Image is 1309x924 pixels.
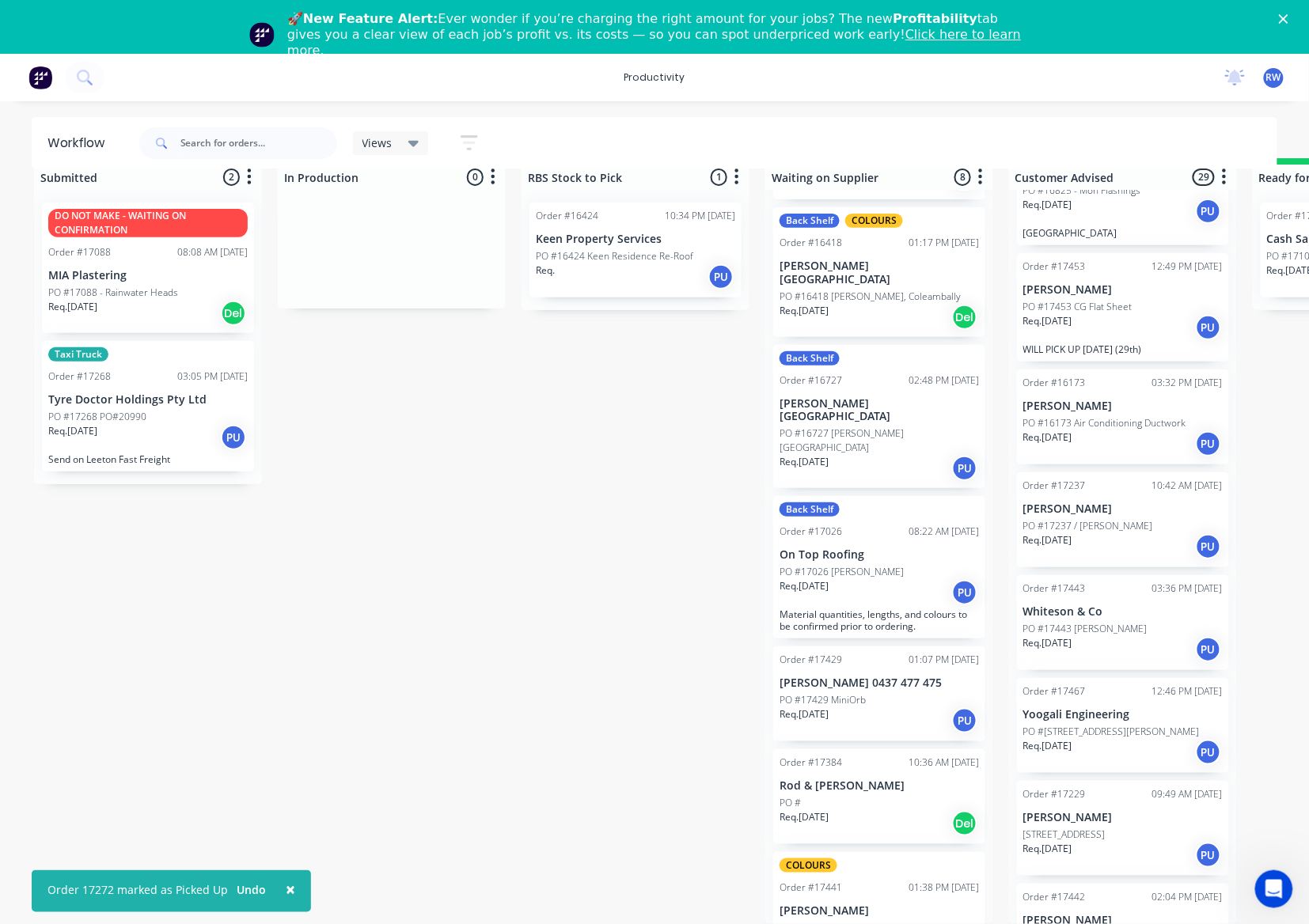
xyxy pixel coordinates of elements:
p: Material quantities, lengths, and colours to be confirmed prior to ordering. [780,608,979,632]
div: PU [221,425,246,450]
div: 12:49 PM [DATE] [1152,259,1223,274]
div: Order #1738410:36 AM [DATE]Rod & [PERSON_NAME]PO #Req.[DATE]Del [773,749,985,844]
div: 08:22 AM [DATE] [909,524,979,539]
div: Order #17442 [1023,890,1086,904]
div: DO NOT MAKE - WAITING ON CONFIRMATIONOrder #1708808:08 AM [DATE]MIA PlasteringPO #17088 - Rainwat... [42,203,254,333]
button: Undo [228,878,275,902]
div: 02:48 PM [DATE] [909,373,979,388]
p: Rod & [PERSON_NAME] [780,779,979,793]
p: PO #17026 [PERSON_NAME] [780,565,904,579]
img: Factory [28,66,52,89]
div: Back Shelf [780,502,840,517]
div: Back ShelfOrder #1672702:48 PM [DATE][PERSON_NAME][GEOGRAPHIC_DATA]PO #16727 [PERSON_NAME][GEOGRA... [773,345,985,489]
iframe: Intercom live chat [1255,870,1293,908]
p: Req. [DATE] [780,579,829,593]
div: PU [952,708,977,733]
div: Order #17088 [48,245,111,259]
div: Order #1723710:42 AM [DATE][PERSON_NAME]PO #17237 / [PERSON_NAME]Req.[DATE]PU [1017,472,1229,567]
p: PO #16173 Air Conditioning Ductwork [1023,416,1186,430]
p: Req. [DATE] [780,304,829,318]
p: Yoogali Engineering [1023,708,1223,721]
div: productivity [617,66,693,89]
p: PO #17088 - Rainwater Heads [48,286,178,300]
div: Del [952,811,977,836]
b: New Feature Alert: [303,11,438,26]
p: [PERSON_NAME] [1023,283,1223,297]
div: Order #1617303:32 PM [DATE][PERSON_NAME]PO #16173 Air Conditioning DuctworkReq.[DATE]PU [1017,369,1229,464]
p: Req. [DATE] [1023,739,1072,753]
div: 10:36 AM [DATE] [909,755,979,770]
p: PO #16424 Keen Residence Re-Roof [536,249,693,263]
p: PO #17443 [PERSON_NAME] [1023,622,1148,636]
p: PO #17268 PO#20990 [48,410,146,424]
p: [STREET_ADDRESS] [1023,827,1106,842]
div: PU [1196,637,1221,662]
span: × [286,878,295,900]
button: Close [270,870,311,908]
div: Order #17237 [1023,479,1086,493]
p: PO #17429 MiniOrb [780,693,866,707]
p: Req. [DATE] [48,424,97,438]
div: Taxi TruckOrder #1726803:05 PM [DATE]Tyre Doctor Holdings Pty LtdPO #17268 PO#20990Req.[DATE]PUSe... [42,341,254,471]
div: Order #1746712:46 PM [DATE]Yoogali EngineeringPO #[STREET_ADDRESS][PERSON_NAME]Req.[DATE]PU [1017,678,1229,773]
div: PO #16825 - Mon FlashingsReq.[DATE]PU[GEOGRAPHIC_DATA] [1017,137,1229,245]
div: 12:46 PM [DATE] [1152,684,1223,699]
div: Order #1744303:36 PM [DATE]Whiteson & CoPO #17443 [PERSON_NAME]Req.[DATE]PU [1017,575,1229,670]
p: Req. [DATE] [1023,533,1072,547]
div: Back Shelf [780,351,840,365]
div: Order #16424 [536,209,598,223]
input: Search for orders... [180,127,337,159]
div: Workflow [47,134,112,153]
p: Req. [DATE] [1023,430,1072,445]
p: [GEOGRAPHIC_DATA] [1023,227,1223,239]
div: Back Shelf [780,214,840,228]
p: PO #17453 CG Flat Sheet [1023,300,1133,314]
p: PO #17237 / [PERSON_NAME] [1023,519,1153,533]
div: Order #16173 [1023,376,1086,390]
div: 03:32 PM [DATE] [1152,376,1223,390]
div: PU [708,264,734,290]
div: Order #17441 [780,880,842,895]
p: PO #[STREET_ADDRESS][PERSON_NAME] [1023,725,1200,739]
div: 03:05 PM [DATE] [177,369,248,384]
p: PO #16727 [PERSON_NAME][GEOGRAPHIC_DATA] [780,426,979,455]
p: On Top Roofing [780,548,979,562]
p: [PERSON_NAME][GEOGRAPHIC_DATA] [780,259,979,286]
p: [PERSON_NAME] 0437 477 475 [780,676,979,690]
div: PU [952,580,977,605]
p: MIA Plastering [48,269,248,282]
p: WILL PICK UP [DATE] (29th) [1023,343,1223,355]
p: Req. [DATE] [48,300,97,314]
div: Order #17453 [1023,259,1086,274]
div: Del [221,301,246,326]
div: PU [1196,843,1221,868]
div: 01:38 PM [DATE] [909,880,979,895]
p: Req. [DATE] [780,810,829,824]
div: Order #17268 [48,369,111,384]
div: PU [1196,315,1221,340]
p: Req. [536,263,555,278]
p: Req. [DATE] [1023,842,1072,856]
div: PU [1196,431,1221,456]
span: Views [362,134,393,151]
div: Order #17384 [780,755,842,770]
img: Profile image for Team [249,22,275,47]
div: Order #1745312:49 PM [DATE][PERSON_NAME]PO #17453 CG Flat SheetReq.[DATE]PUWILL PICK UP [DATE] (2... [1017,253,1229,362]
div: Order #17443 [1023,581,1086,596]
p: Req. [DATE] [780,707,829,721]
p: Keen Property Services [536,233,735,246]
div: Order #16727 [780,373,842,388]
p: Req. [DATE] [1023,314,1072,328]
div: Order #17467 [1023,684,1086,699]
div: 🚀 Ever wonder if you’re charging the right amount for your jobs? The new tab gives you a clear vi... [287,11,1034,59]
div: 08:08 AM [DATE] [177,245,248,259]
b: Profitability [893,11,977,26]
div: COLOURS [845,214,903,228]
div: Order #1722909:49 AM [DATE][PERSON_NAME][STREET_ADDRESS]Req.[DATE]PU [1017,781,1229,876]
div: PU [1196,199,1221,224]
p: Tyre Doctor Holdings Pty Ltd [48,393,248,407]
div: Order #16418 [780,236,842,250]
div: Order #17026 [780,524,842,539]
div: Back ShelfCOLOURSOrder #1641801:17 PM [DATE][PERSON_NAME][GEOGRAPHIC_DATA]PO #16418 [PERSON_NAME]... [773,207,985,337]
div: Del [952,305,977,330]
